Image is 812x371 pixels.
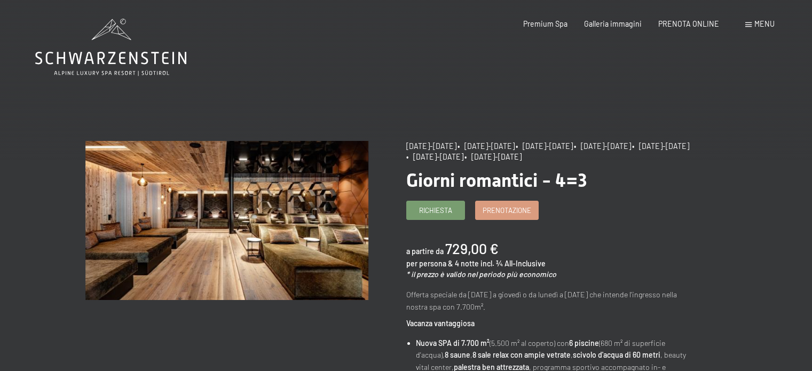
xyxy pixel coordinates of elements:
strong: Nuova SPA di 7.700 m² [416,338,490,348]
span: Prenotazione [483,206,531,215]
a: Galleria immagini [584,19,642,28]
span: Giorni romantici - 4=3 [406,169,587,191]
span: • [DATE]-[DATE] [458,141,515,151]
strong: scivolo d'acqua di 60 metri [573,350,660,359]
span: 4 notte [455,259,479,268]
strong: 8 saune [445,350,470,359]
span: Richiesta [419,206,452,215]
b: 729,00 € [445,240,499,257]
span: Menu [754,19,775,28]
a: Richiesta [407,201,464,219]
span: per persona & [406,259,453,268]
span: • [DATE]-[DATE] [464,152,522,161]
span: [DATE]-[DATE] [406,141,456,151]
strong: 8 sale relax con ampie vetrate [472,350,571,359]
span: • [DATE]-[DATE] [632,141,689,151]
a: PRENOTA ONLINE [658,19,719,28]
span: a partire da [406,247,444,256]
span: incl. ¾ All-Inclusive [480,259,546,268]
em: * il prezzo è valido nel periodo più economico [406,270,556,279]
a: Premium Spa [523,19,567,28]
a: Prenotazione [476,201,538,219]
span: • [DATE]-[DATE] [406,152,463,161]
strong: 6 piscine [569,338,599,348]
span: • [DATE]-[DATE] [574,141,631,151]
p: Offerta speciale da [DATE] a giovedì o da lunedì a [DATE] che intende l'ingresso nella nostra spa... [406,289,689,313]
span: • [DATE]-[DATE] [516,141,573,151]
img: Giorni romantici - 4=3 [85,141,368,300]
strong: Vacanza vantaggiosa [406,319,475,328]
